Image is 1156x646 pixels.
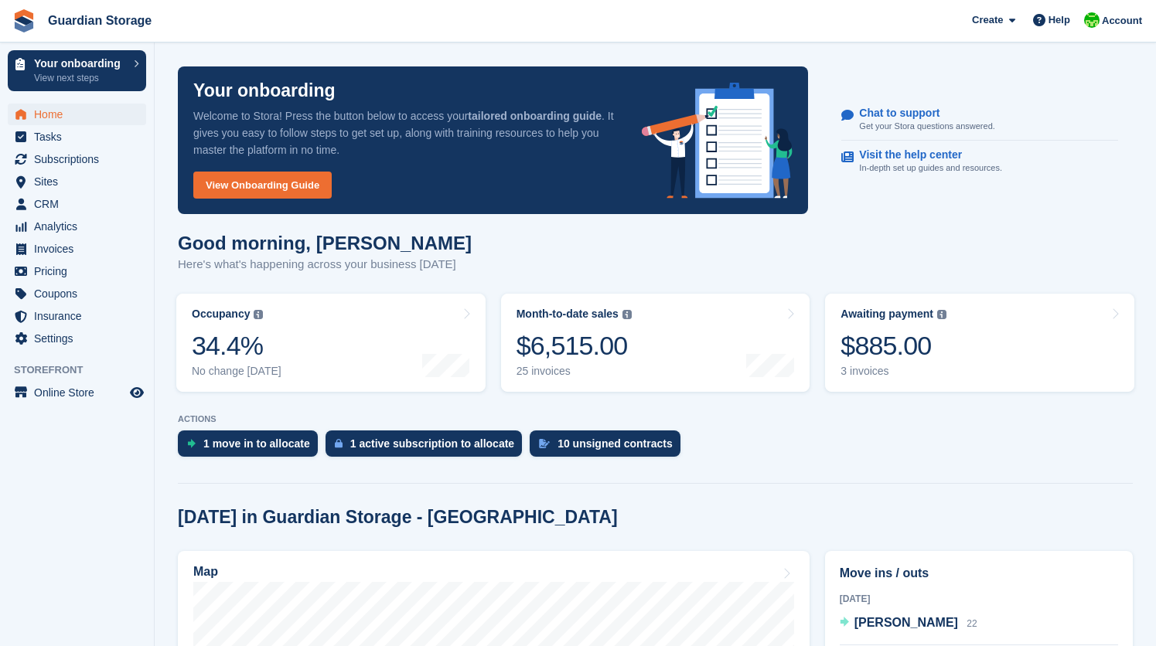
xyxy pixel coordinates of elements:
a: Month-to-date sales $6,515.00 25 invoices [501,294,810,392]
a: Visit the help center In-depth set up guides and resources. [841,141,1118,182]
div: 3 invoices [841,365,946,378]
h1: Good morning, [PERSON_NAME] [178,233,472,253]
p: Visit the help center [859,148,990,161]
img: stora-icon-8386f47178a22dfd0bd8f6a31ec36ba5ce8667c1dd55bd0f319d3a0aa187defe.svg [12,9,36,32]
div: No change [DATE] [192,365,281,378]
p: Your onboarding [34,58,126,69]
h2: [DATE] in Guardian Storage - [GEOGRAPHIC_DATA] [178,507,618,528]
a: menu [8,260,146,282]
strong: tailored onboarding guide [468,110,602,122]
span: Tasks [34,126,127,148]
div: [DATE] [840,592,1118,606]
div: Occupancy [192,308,250,321]
img: icon-info-grey-7440780725fd019a000dd9b08b2336e03edf1995a4989e88bcd33f0948082b44.svg [622,310,632,319]
p: ACTIONS [178,414,1133,424]
span: Account [1102,13,1142,29]
div: $885.00 [841,330,946,362]
p: Get your Stora questions answered. [859,120,994,133]
span: Create [972,12,1003,28]
a: menu [8,328,146,349]
a: [PERSON_NAME] 22 [840,614,977,634]
a: Preview store [128,383,146,402]
span: Invoices [34,238,127,260]
img: icon-info-grey-7440780725fd019a000dd9b08b2336e03edf1995a4989e88bcd33f0948082b44.svg [937,310,946,319]
p: Your onboarding [193,82,336,100]
p: View next steps [34,71,126,85]
span: Coupons [34,283,127,304]
a: 1 move in to allocate [178,430,326,464]
a: Your onboarding View next steps [8,50,146,91]
div: 25 invoices [517,365,632,378]
a: Occupancy 34.4% No change [DATE] [176,294,486,392]
span: 22 [967,618,977,629]
a: menu [8,126,146,148]
a: Chat to support Get your Stora questions answered. [841,99,1118,141]
a: menu [8,104,146,125]
p: In-depth set up guides and resources. [859,161,1002,175]
img: move_ins_to_allocate_icon-fdf77a2bb77ea45bf5b3d319d69a93e2d87916cf1d5bf7949dd705db3b84f3ca.svg [187,439,196,448]
span: [PERSON_NAME] [854,616,958,629]
a: menu [8,193,146,215]
a: menu [8,148,146,170]
a: Awaiting payment $885.00 3 invoices [825,294,1134,392]
h2: Move ins / outs [840,564,1118,583]
a: Guardian Storage [42,8,158,33]
img: Andrew Kinakin [1084,12,1100,28]
span: CRM [34,193,127,215]
span: Subscriptions [34,148,127,170]
p: Here's what's happening across your business [DATE] [178,256,472,274]
a: menu [8,305,146,327]
span: Sites [34,171,127,192]
div: 1 active subscription to allocate [350,437,514,450]
a: menu [8,283,146,304]
div: Awaiting payment [841,308,933,321]
img: active_subscription_to_allocate_icon-d502201f5373d7db506a760aba3b589e785aa758c864c3986d89f69b8ff3... [335,438,343,448]
div: $6,515.00 [517,330,632,362]
span: Help [1049,12,1070,28]
div: 1 move in to allocate [203,437,310,450]
h2: Map [193,565,218,579]
span: Storefront [14,362,154,378]
span: Analytics [34,216,127,237]
a: menu [8,238,146,260]
span: Insurance [34,305,127,327]
span: Online Store [34,382,127,403]
p: Welcome to Stora! Press the button below to access your . It gives you easy to follow steps to ge... [193,107,617,158]
span: Settings [34,328,127,349]
div: Month-to-date sales [517,308,619,321]
p: Chat to support [859,107,982,120]
span: Pricing [34,260,127,282]
a: menu [8,216,146,237]
a: 1 active subscription to allocate [326,430,530,464]
img: onboarding-info-6c161a55d2c0e0a8cae90662b2fe09162a5109e8cc188191df67fb4f79e88e88.svg [642,83,793,199]
div: 10 unsigned contracts [558,437,673,450]
img: icon-info-grey-7440780725fd019a000dd9b08b2336e03edf1995a4989e88bcd33f0948082b44.svg [254,310,263,319]
a: menu [8,382,146,403]
div: 34.4% [192,330,281,362]
span: Home [34,104,127,125]
img: contract_signature_icon-13c848040528278c33f63329250d36e43548de30e8caae1d1a13099fd9432cc5.svg [539,439,550,448]
a: 10 unsigned contracts [530,430,688,464]
a: View Onboarding Guide [193,172,332,199]
a: menu [8,171,146,192]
